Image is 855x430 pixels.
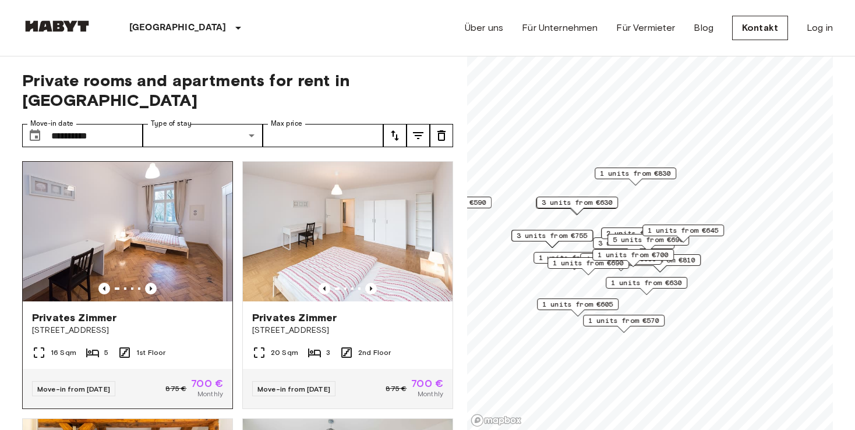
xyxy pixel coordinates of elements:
[243,162,453,301] img: Marketing picture of unit DE-02-047-03M
[411,378,443,389] span: 700 €
[407,124,430,147] button: tune
[616,21,675,35] a: Für Vermieter
[553,258,624,268] span: 1 units from €690
[542,197,613,208] span: 3 units from €630
[536,197,618,215] div: Map marker
[624,255,695,265] span: 1 units from €810
[598,238,669,248] span: 3 units from €770
[537,298,619,317] div: Map marker
[22,20,92,32] img: Habyt
[319,283,330,294] button: Previous image
[191,378,223,389] span: 700 €
[648,225,719,236] span: 1 units from €645
[430,124,453,147] button: tune
[415,197,486,208] span: 2 units from €590
[511,230,593,248] div: Map marker
[37,385,110,393] span: Move-in from [DATE]
[271,119,302,129] label: Max price
[129,21,227,35] p: [GEOGRAPHIC_DATA]
[583,315,665,333] div: Map marker
[418,389,443,399] span: Monthly
[601,228,683,246] div: Map marker
[471,414,522,427] a: Mapbox logo
[522,21,598,35] a: Für Unternehmen
[606,228,677,239] span: 2 units from €810
[542,299,613,310] span: 1 units from €605
[165,383,186,394] span: 875 €
[593,237,674,255] div: Map marker
[365,283,377,294] button: Previous image
[613,234,684,245] span: 5 units from €690
[22,70,453,110] span: Private rooms and apartments for rent in [GEOGRAPHIC_DATA]
[386,383,407,394] span: 875 €
[694,21,713,35] a: Blog
[732,16,788,40] a: Kontakt
[252,311,337,325] span: Privates Zimmer
[580,253,662,271] div: Map marker
[642,225,724,243] div: Map marker
[534,252,615,270] div: Map marker
[611,278,682,288] span: 1 units from €630
[547,257,629,275] div: Map marker
[598,250,669,260] span: 1 units from €700
[536,197,617,215] div: Map marker
[271,347,298,358] span: 20 Sqm
[465,21,503,35] a: Über uns
[242,161,453,409] a: Marketing picture of unit DE-02-047-03MPrevious imagePrevious imagePrivates Zimmer[STREET_ADDRESS...
[588,315,659,326] span: 1 units from €570
[607,234,689,252] div: Map marker
[606,277,687,295] div: Map marker
[592,249,674,267] div: Map marker
[539,253,610,263] span: 1 units from €825
[585,254,656,264] span: 4 units from €690
[517,230,588,241] span: 3 units from €755
[595,168,676,186] div: Map marker
[257,385,330,393] span: Move-in from [DATE]
[383,124,407,147] button: tune
[197,389,223,399] span: Monthly
[807,21,833,35] a: Log in
[252,325,443,336] span: [STREET_ADDRESS]
[326,347,330,358] span: 3
[151,119,192,129] label: Type of stay
[30,119,73,129] label: Move-in date
[600,168,671,179] span: 1 units from €830
[358,347,391,358] span: 2nd Floor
